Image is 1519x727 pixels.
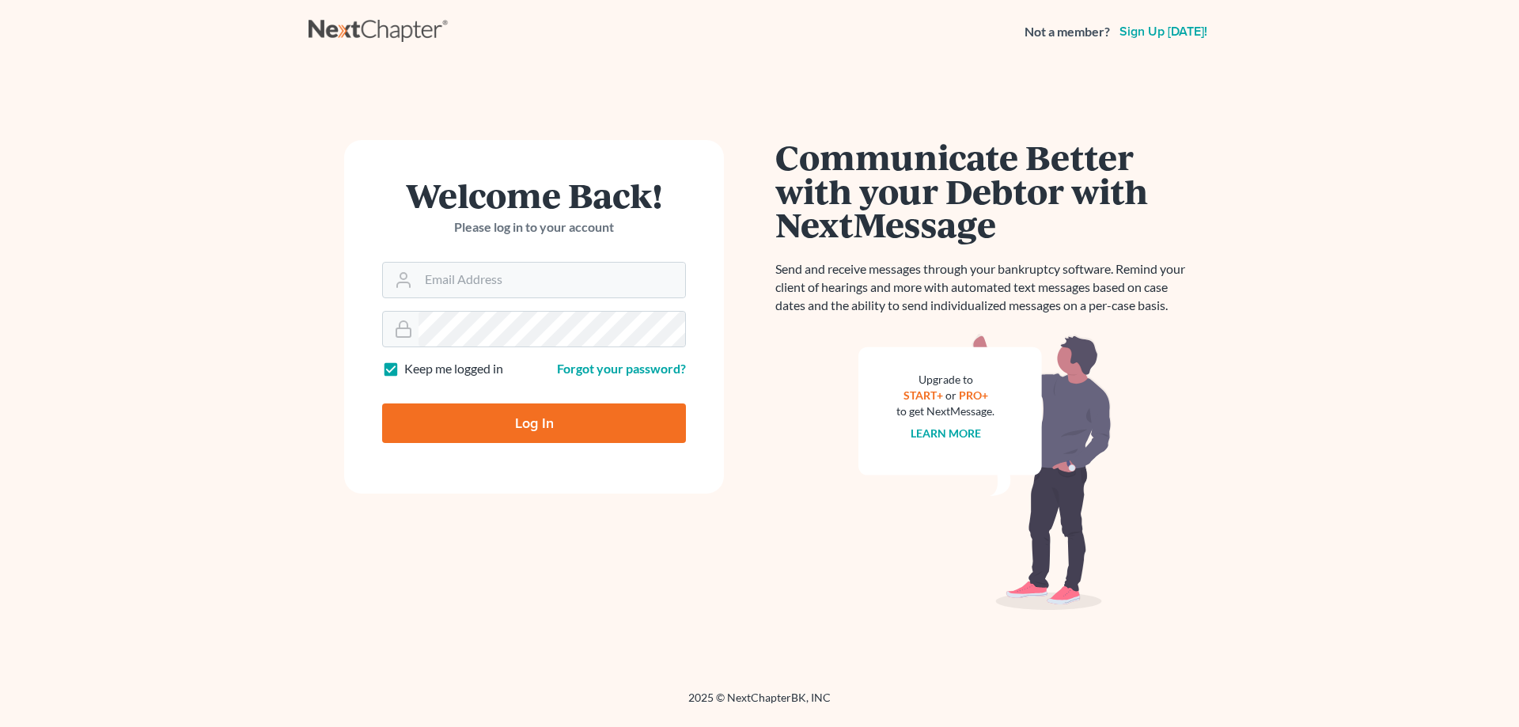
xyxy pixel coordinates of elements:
[858,334,1112,611] img: nextmessage_bg-59042aed3d76b12b5cd301f8e5b87938c9018125f34e5fa2b7a6b67550977c72.svg
[382,218,686,237] p: Please log in to your account
[775,260,1195,315] p: Send and receive messages through your bankruptcy software. Remind your client of hearings and mo...
[775,140,1195,241] h1: Communicate Better with your Debtor with NextMessage
[419,263,685,297] input: Email Address
[309,690,1210,718] div: 2025 © NextChapterBK, INC
[1025,23,1110,41] strong: Not a member?
[945,388,956,402] span: or
[1116,25,1210,38] a: Sign up [DATE]!
[404,360,503,378] label: Keep me logged in
[382,178,686,212] h1: Welcome Back!
[557,361,686,376] a: Forgot your password?
[959,388,988,402] a: PRO+
[903,388,943,402] a: START+
[896,403,994,419] div: to get NextMessage.
[382,403,686,443] input: Log In
[911,426,981,440] a: Learn more
[896,372,994,388] div: Upgrade to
